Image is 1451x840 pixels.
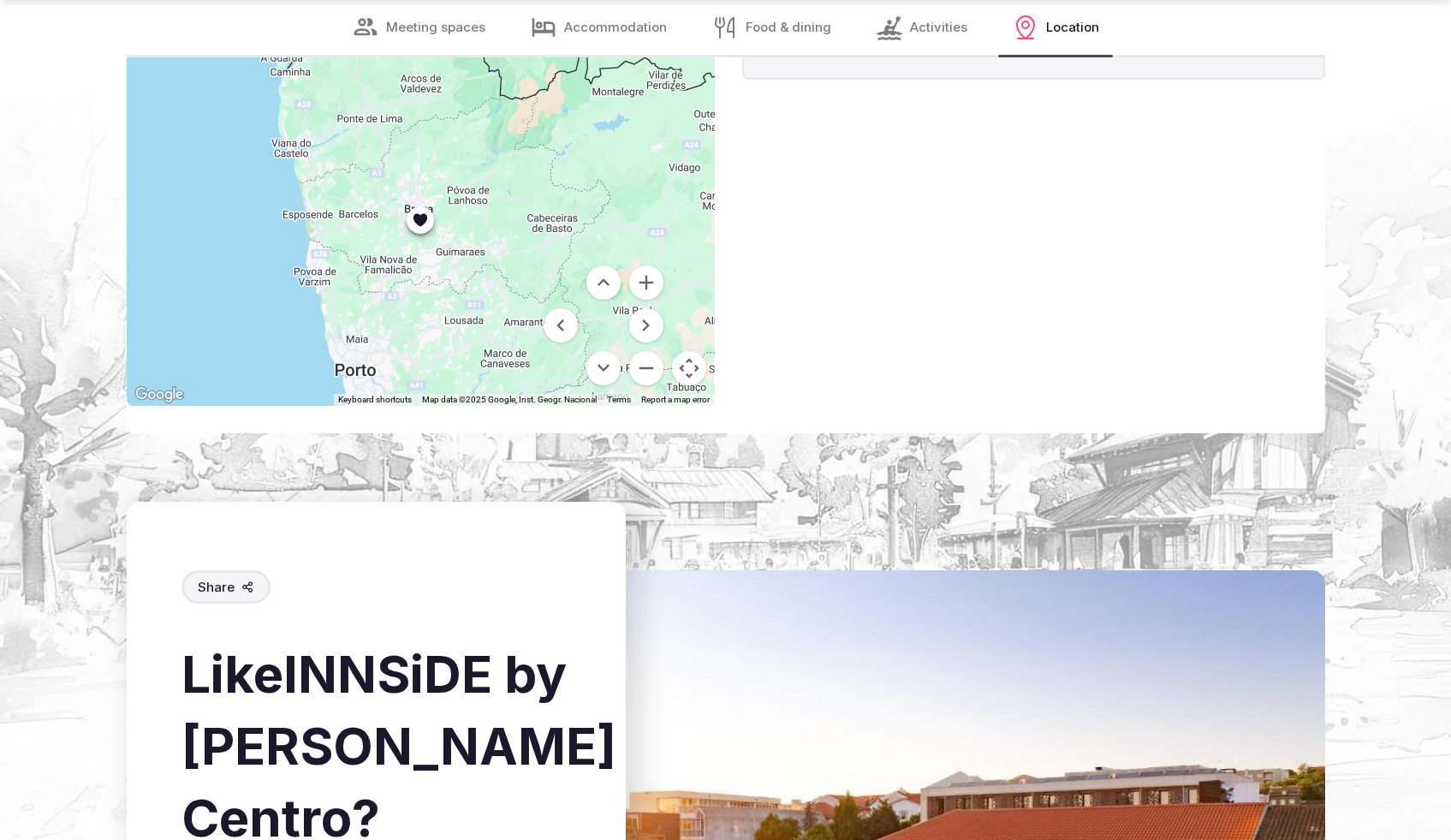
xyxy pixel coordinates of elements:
[181,570,271,604] button: Share
[131,384,187,406] a: Open this area in Google Maps (opens a new window)
[131,384,187,406] img: Google
[910,19,967,37] span: Activities
[586,351,621,385] button: Move down
[746,19,831,37] span: Food & dining
[607,395,631,404] a: Terms (opens in new tab)
[586,265,621,300] button: Move up
[641,395,710,404] a: Report a map error
[422,395,597,404] span: Map data ©2025 Google, Inst. Geogr. Nacional
[629,308,663,343] button: Move right
[629,265,663,300] button: Zoom in
[338,394,412,406] button: Keyboard shortcuts
[564,19,667,37] span: Accommodation
[672,351,706,385] button: Map camera controls
[198,578,235,596] span: Share
[544,308,578,343] button: Move left
[1046,19,1099,37] span: Location
[629,351,663,385] button: Zoom out
[386,19,485,37] span: Meeting spaces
